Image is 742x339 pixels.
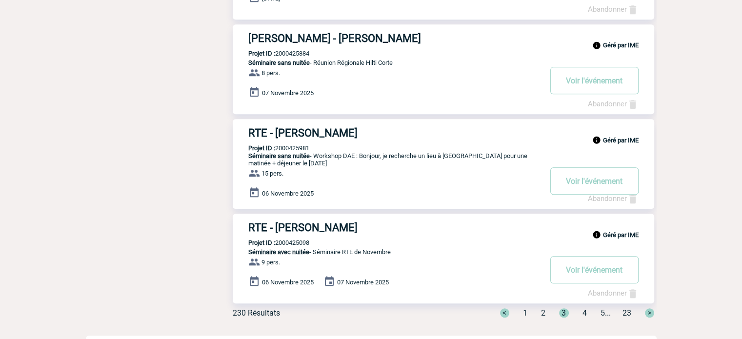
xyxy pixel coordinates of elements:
b: Géré par IME [603,136,639,143]
p: 2000425981 [233,144,309,152]
button: Voir l'événement [550,67,639,94]
b: Géré par IME [603,231,639,238]
button: Voir l'événement [550,256,639,283]
a: [PERSON_NAME] - [PERSON_NAME] [233,32,654,44]
h3: RTE - [PERSON_NAME] [248,127,541,139]
b: Projet ID : [248,144,275,152]
button: Voir l'événement [550,167,639,195]
a: Abandonner [588,289,639,298]
span: Séminaire sans nuitée [248,152,310,160]
img: info_black_24dp.svg [592,230,601,239]
span: < [500,308,509,318]
p: - Réunion Régionale Hilti Corte [233,59,541,66]
div: ... [488,308,654,318]
p: - Séminaire RTE de Novembre [233,248,541,256]
h3: RTE - [PERSON_NAME] [248,221,541,234]
span: 5 [601,308,605,318]
img: info_black_24dp.svg [592,41,601,50]
a: Abandonner [588,5,639,14]
span: 06 Novembre 2025 [262,190,314,197]
div: 230 Résultats [233,308,280,318]
b: Projet ID : [248,50,275,57]
p: 2000425884 [233,50,309,57]
span: 23 [622,308,631,318]
span: 8 pers. [261,69,280,77]
h3: [PERSON_NAME] - [PERSON_NAME] [248,32,541,44]
span: 3 [559,308,569,318]
span: 07 Novembre 2025 [262,89,314,97]
span: Séminaire sans nuitée [248,59,310,66]
a: Abandonner [588,194,639,203]
b: Projet ID : [248,239,275,246]
b: Géré par IME [603,41,639,49]
span: 1 [523,308,527,318]
span: 06 Novembre 2025 [262,279,314,286]
span: 4 [582,308,587,318]
span: 15 pers. [261,170,283,177]
p: 2000425098 [233,239,309,246]
span: > [645,308,654,318]
a: RTE - [PERSON_NAME] [233,221,654,234]
img: info_black_24dp.svg [592,136,601,144]
span: Séminaire avec nuitée [248,248,309,256]
span: 2 [541,308,545,318]
span: 07 Novembre 2025 [337,279,389,286]
p: - Workshop DAE : Bonjour, je recherche un lieu à [GEOGRAPHIC_DATA] pour une matinée + déjeuner le... [233,152,541,167]
a: Abandonner [588,100,639,108]
span: 9 pers. [261,259,280,266]
a: RTE - [PERSON_NAME] [233,127,654,139]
